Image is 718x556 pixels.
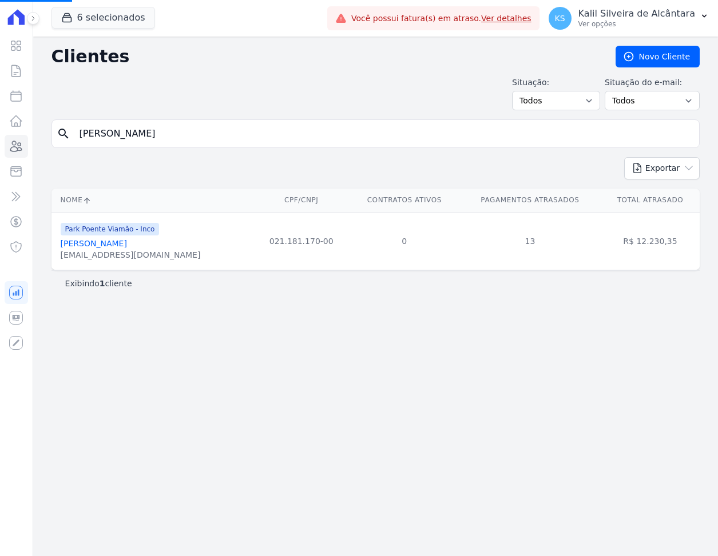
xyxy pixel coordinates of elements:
[601,212,700,270] td: R$ 12.230,35
[253,212,350,270] td: 021.181.170-00
[350,189,459,212] th: Contratos Ativos
[601,189,700,212] th: Total Atrasado
[65,278,132,289] p: Exibindo cliente
[540,2,718,34] button: KS Kalil Silveira de Alcântara Ver opções
[351,13,531,25] span: Você possui fatura(s) em atraso.
[51,7,155,29] button: 6 selecionados
[61,249,201,261] div: [EMAIL_ADDRESS][DOMAIN_NAME]
[61,239,127,248] a: [PERSON_NAME]
[57,127,70,141] i: search
[481,14,531,23] a: Ver detalhes
[555,14,565,22] span: KS
[512,77,600,89] label: Situação:
[624,157,700,179] button: Exportar
[253,189,350,212] th: CPF/CNPJ
[51,46,597,67] h2: Clientes
[459,212,601,270] td: 13
[578,19,695,29] p: Ver opções
[51,189,253,212] th: Nome
[578,8,695,19] p: Kalil Silveira de Alcântara
[459,189,601,212] th: Pagamentos Atrasados
[616,46,700,67] a: Novo Cliente
[73,122,695,145] input: Buscar por nome, CPF ou e-mail
[350,212,459,270] td: 0
[605,77,700,89] label: Situação do e-mail:
[61,223,160,235] span: Park Poente Viamão - Inco
[100,279,105,288] b: 1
